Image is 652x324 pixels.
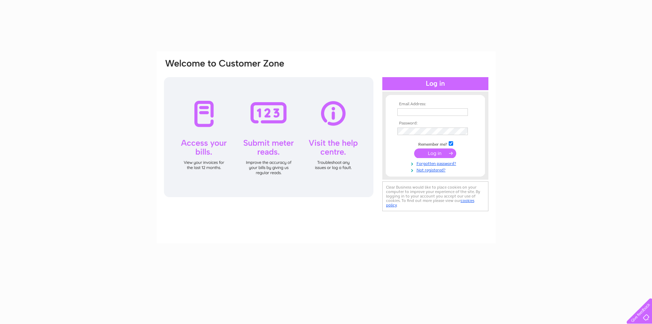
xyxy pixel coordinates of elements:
[396,102,475,107] th: Email Address:
[414,148,456,158] input: Submit
[382,181,488,211] div: Clear Business would like to place cookies on your computer to improve your experience of the sit...
[397,166,475,173] a: Not registered?
[386,198,474,207] a: cookies policy
[397,160,475,166] a: Forgotten password?
[396,121,475,126] th: Password:
[396,140,475,147] td: Remember me?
